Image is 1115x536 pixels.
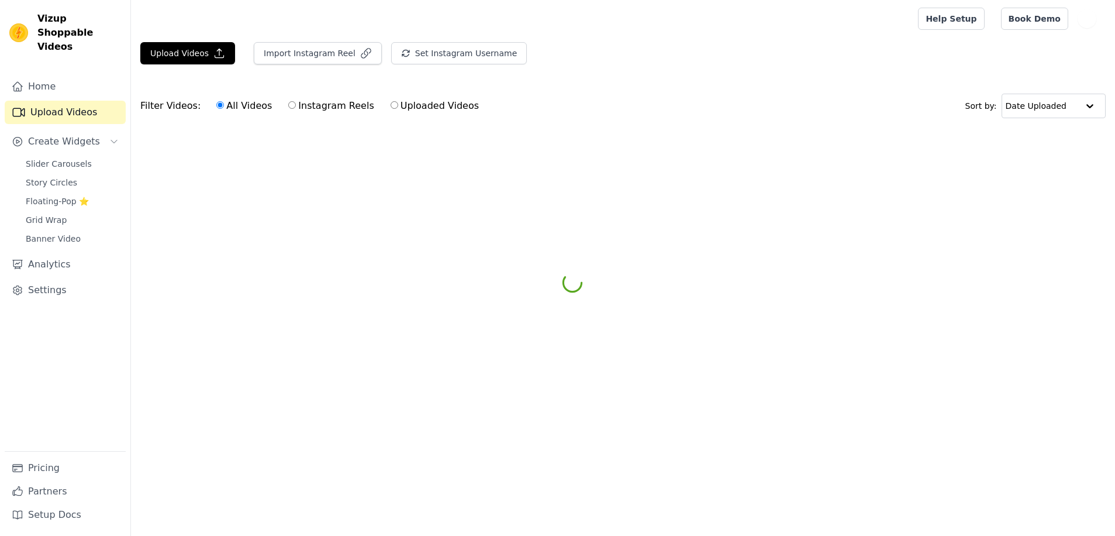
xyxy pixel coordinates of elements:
[26,158,92,170] span: Slider Carousels
[391,42,527,64] button: Set Instagram Username
[5,456,126,480] a: Pricing
[965,94,1106,118] div: Sort by:
[140,42,235,64] button: Upload Videos
[5,253,126,276] a: Analytics
[1001,8,1068,30] a: Book Demo
[391,101,398,109] input: Uploaded Videos
[37,12,121,54] span: Vizup Shoppable Videos
[19,174,126,191] a: Story Circles
[5,101,126,124] a: Upload Videos
[918,8,984,30] a: Help Setup
[5,480,126,503] a: Partners
[26,195,89,207] span: Floating-Pop ⭐
[254,42,382,64] button: Import Instagram Reel
[5,130,126,153] button: Create Widgets
[288,101,296,109] input: Instagram Reels
[288,98,374,114] label: Instagram Reels
[26,214,67,226] span: Grid Wrap
[390,98,479,114] label: Uploaded Videos
[216,98,272,114] label: All Videos
[216,101,224,109] input: All Videos
[5,503,126,527] a: Setup Docs
[5,279,126,302] a: Settings
[26,177,77,188] span: Story Circles
[5,75,126,98] a: Home
[19,156,126,172] a: Slider Carousels
[19,193,126,209] a: Floating-Pop ⭐
[9,23,28,42] img: Vizup
[19,212,126,228] a: Grid Wrap
[26,233,81,245] span: Banner Video
[28,135,100,149] span: Create Widgets
[140,92,485,119] div: Filter Videos:
[19,231,126,247] a: Banner Video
